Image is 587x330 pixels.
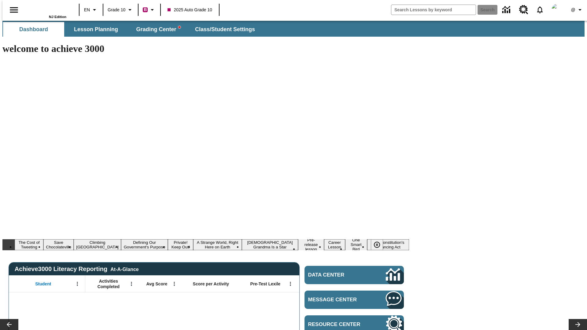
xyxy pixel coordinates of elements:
[371,239,389,250] div: Pause
[308,272,365,278] span: Data Center
[84,7,90,13] span: EN
[305,266,404,284] a: Data Center
[3,22,64,37] button: Dashboard
[15,266,139,273] span: Achieve3000 Literacy Reporting
[190,22,260,37] button: Class/Student Settings
[305,291,404,309] a: Message Center
[308,297,367,303] span: Message Center
[19,26,48,33] span: Dashboard
[74,239,121,250] button: Slide 3 Climbing Mount Tai
[367,239,409,250] button: Slide 11 The Constitution's Balancing Act
[146,281,167,287] span: Avg Score
[27,2,66,19] div: Home
[2,22,260,37] div: SubNavbar
[2,21,585,37] div: SubNavbar
[168,7,212,13] span: 2025 Auto Grade 10
[168,239,193,250] button: Slide 5 Private! Keep Out!
[324,239,345,250] button: Slide 9 Career Lesson
[567,4,587,15] button: Profile/Settings
[242,239,298,250] button: Slide 7 South Korean Grandma Is a Star
[127,279,136,288] button: Open Menu
[569,319,587,330] button: Lesson carousel, Next
[15,239,43,250] button: Slide 1 The Cost of Tweeting
[88,278,129,289] span: Activities Completed
[178,26,181,28] svg: writing assistant alert
[144,6,147,13] span: B
[108,7,125,13] span: Grade 10
[499,2,515,18] a: Data Center
[35,281,51,287] span: Student
[136,26,180,33] span: Grading Center
[81,4,101,15] button: Language: EN, Select a language
[5,1,23,19] button: Open side menu
[195,26,255,33] span: Class/Student Settings
[121,239,168,250] button: Slide 4 Defining Our Government's Purpose
[571,7,575,13] span: @
[193,281,229,287] span: Score per Activity
[345,237,367,252] button: Slide 10 One Smart Bird
[43,239,74,250] button: Slide 2 Save Chocolateville
[27,3,66,15] a: Home
[74,26,118,33] span: Lesson Planning
[250,281,281,287] span: Pre-Test Lexile
[193,239,242,250] button: Slide 6 A Strange World, Right Here on Earth
[552,4,564,16] img: Avatar
[371,239,383,250] button: Pause
[548,2,567,18] button: Select a new avatar
[532,2,548,18] a: Notifications
[308,321,367,328] span: Resource Center
[298,237,324,252] button: Slide 8 Pre-release lesson
[2,43,409,54] h1: welcome to achieve 3000
[65,22,127,37] button: Lesson Planning
[140,4,158,15] button: Boost Class color is violet red. Change class color
[49,15,66,19] span: NJ Edition
[170,279,179,288] button: Open Menu
[110,266,138,272] div: At-A-Glance
[391,5,476,15] input: search field
[73,279,82,288] button: Open Menu
[286,279,295,288] button: Open Menu
[128,22,189,37] button: Grading Center
[515,2,532,18] a: Resource Center, Will open in new tab
[105,4,136,15] button: Grade: Grade 10, Select a grade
